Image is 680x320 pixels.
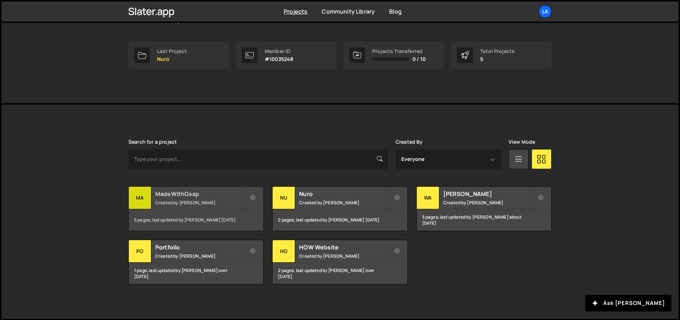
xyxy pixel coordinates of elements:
div: Total Projects [480,48,515,54]
span: 0 / 10 [412,56,426,62]
div: 2 pages, last updated by [PERSON_NAME] [DATE] [273,209,407,231]
h2: Nuro [299,190,386,198]
p: Nuro [157,56,187,62]
small: Created by [PERSON_NAME] [443,200,530,206]
label: View Mode [509,139,535,145]
h2: HOW Website [299,243,386,251]
a: Blog [389,8,402,15]
div: 5 pages, last updated by [PERSON_NAME] [DATE] [129,209,263,231]
div: Last Project [157,48,187,54]
button: Ask [PERSON_NAME] [585,295,671,311]
h2: Portfolio [155,243,242,251]
a: Last Project Nuro [128,42,229,69]
a: WA [PERSON_NAME] Created by [PERSON_NAME] 3 pages, last updated by [PERSON_NAME] about [DATE] [416,186,552,231]
a: Ma MadeWithGsap Created by [PERSON_NAME] 5 pages, last updated by [PERSON_NAME] [DATE] [128,186,264,231]
h2: [PERSON_NAME] [443,190,530,198]
small: Created by [PERSON_NAME] [155,200,242,206]
div: Projects Transferred [372,48,426,54]
a: La [539,5,552,18]
p: #10035248 [265,56,293,62]
div: Nu [273,187,295,209]
small: Created by [PERSON_NAME] [155,253,242,259]
a: HO HOW Website Created by [PERSON_NAME] 2 pages, last updated by [PERSON_NAME] over [DATE] [272,240,407,285]
div: Po [129,240,151,263]
div: Member ID [265,48,293,54]
div: Ma [129,187,151,209]
small: Created by [PERSON_NAME] [299,253,386,259]
a: Projects [284,8,307,15]
div: 3 pages, last updated by [PERSON_NAME] about [DATE] [417,209,551,231]
div: 2 pages, last updated by [PERSON_NAME] over [DATE] [273,263,407,284]
p: 5 [480,56,515,62]
a: Po Portfolio Created by [PERSON_NAME] 1 page, last updated by [PERSON_NAME] over [DATE] [128,240,264,285]
div: WA [417,187,439,209]
input: Type your project... [128,149,388,169]
div: 1 page, last updated by [PERSON_NAME] over [DATE] [129,263,263,284]
h2: MadeWithGsap [155,190,242,198]
label: Search for a project [128,139,177,145]
a: Nu Nuro Created by [PERSON_NAME] 2 pages, last updated by [PERSON_NAME] [DATE] [272,186,407,231]
label: Created By [396,139,423,145]
a: Community Library [322,8,375,15]
div: HO [273,240,295,263]
small: Created by [PERSON_NAME] [299,200,386,206]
